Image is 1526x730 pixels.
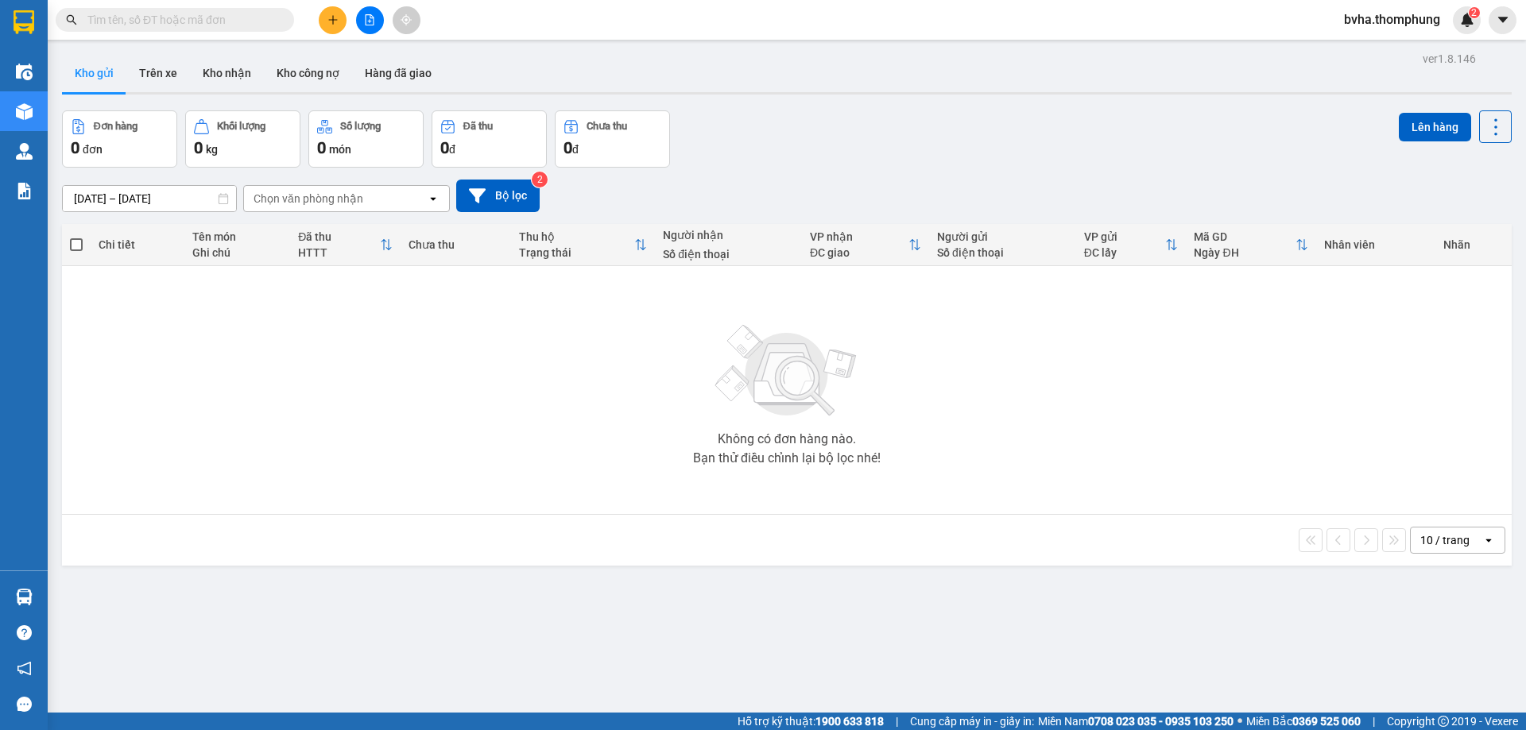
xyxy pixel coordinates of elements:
button: caret-down [1489,6,1516,34]
div: Số điện thoại [937,246,1068,259]
button: Lên hàng [1399,113,1471,141]
div: 10 / trang [1420,532,1470,548]
strong: 0369 525 060 [1292,715,1361,728]
span: copyright [1438,716,1449,727]
th: Toggle SortBy [290,224,401,266]
img: warehouse-icon [16,589,33,605]
span: 0 [564,138,572,157]
div: Chọn văn phòng nhận [254,191,363,207]
button: Bộ lọc [456,180,540,212]
span: Miền Nam [1038,713,1234,730]
div: Bạn thử điều chỉnh lại bộ lọc nhé! [693,452,881,465]
div: VP gửi [1084,230,1166,243]
span: search [66,14,77,25]
th: Toggle SortBy [1076,224,1187,266]
button: Số lượng0món [308,110,424,168]
div: Nhãn [1443,238,1504,251]
img: warehouse-icon [16,143,33,160]
button: Khối lượng0kg [185,110,300,168]
svg: open [1482,534,1495,547]
span: Miền Bắc [1246,713,1361,730]
span: | [896,713,898,730]
div: Chưa thu [409,238,503,251]
span: đ [449,143,455,156]
span: file-add [364,14,375,25]
div: ĐC giao [810,246,908,259]
div: Tên món [192,230,282,243]
span: bvha.thomphung [1331,10,1453,29]
div: Người gửi [937,230,1068,243]
span: 0 [317,138,326,157]
button: Chưa thu0đ [555,110,670,168]
img: icon-new-feature [1460,13,1474,27]
input: Select a date range. [63,186,236,211]
button: plus [319,6,347,34]
span: đ [572,143,579,156]
img: solution-icon [16,183,33,199]
div: Chưa thu [587,121,627,132]
div: Số điện thoại [663,248,794,261]
img: svg+xml;base64,PHN2ZyBjbGFzcz0ibGlzdC1wbHVnX19zdmciIHhtbG5zPSJodHRwOi8vd3d3LnczLm9yZy8yMDAwL3N2Zy... [707,315,866,427]
div: Ghi chú [192,246,282,259]
th: Toggle SortBy [802,224,929,266]
button: Kho nhận [190,54,264,92]
sup: 2 [1469,7,1480,18]
span: 2 [1471,7,1477,18]
span: 0 [440,138,449,157]
div: Đã thu [463,121,493,132]
span: aim [401,14,412,25]
span: Hỗ trợ kỹ thuật: [738,713,884,730]
button: Hàng đã giao [352,54,444,92]
button: aim [393,6,420,34]
div: ĐC lấy [1084,246,1166,259]
div: Chi tiết [99,238,176,251]
button: Trên xe [126,54,190,92]
div: Không có đơn hàng nào. [718,433,856,446]
span: | [1373,713,1375,730]
input: Tìm tên, số ĐT hoặc mã đơn [87,11,275,29]
strong: 0708 023 035 - 0935 103 250 [1088,715,1234,728]
button: Đơn hàng0đơn [62,110,177,168]
span: Cung cấp máy in - giấy in: [910,713,1034,730]
span: ⚪️ [1237,718,1242,724]
div: Người nhận [663,229,794,241]
th: Toggle SortBy [511,224,655,266]
span: đơn [83,143,103,156]
button: Kho công nợ [264,54,352,92]
div: Mã GD [1194,230,1296,243]
th: Toggle SortBy [1186,224,1316,266]
img: warehouse-icon [16,64,33,80]
span: question-circle [17,625,32,640]
span: caret-down [1496,13,1510,27]
span: plus [327,14,339,25]
div: Ngày ĐH [1194,246,1296,259]
button: file-add [356,6,384,34]
sup: 2 [532,172,548,187]
div: Đã thu [298,230,380,243]
img: logo-vxr [14,10,34,34]
div: Đơn hàng [94,121,137,132]
span: message [17,697,32,712]
span: món [329,143,351,156]
span: 0 [194,138,203,157]
div: Khối lượng [217,121,265,132]
div: Nhân viên [1324,238,1427,251]
div: Số lượng [340,121,381,132]
div: ver 1.8.146 [1423,50,1476,68]
img: warehouse-icon [16,103,33,120]
button: Kho gửi [62,54,126,92]
button: Đã thu0đ [432,110,547,168]
strong: 1900 633 818 [815,715,884,728]
span: 0 [71,138,79,157]
div: Trạng thái [519,246,634,259]
div: Thu hộ [519,230,634,243]
span: kg [206,143,218,156]
div: HTTT [298,246,380,259]
span: notification [17,661,32,676]
svg: open [427,192,440,205]
div: VP nhận [810,230,908,243]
